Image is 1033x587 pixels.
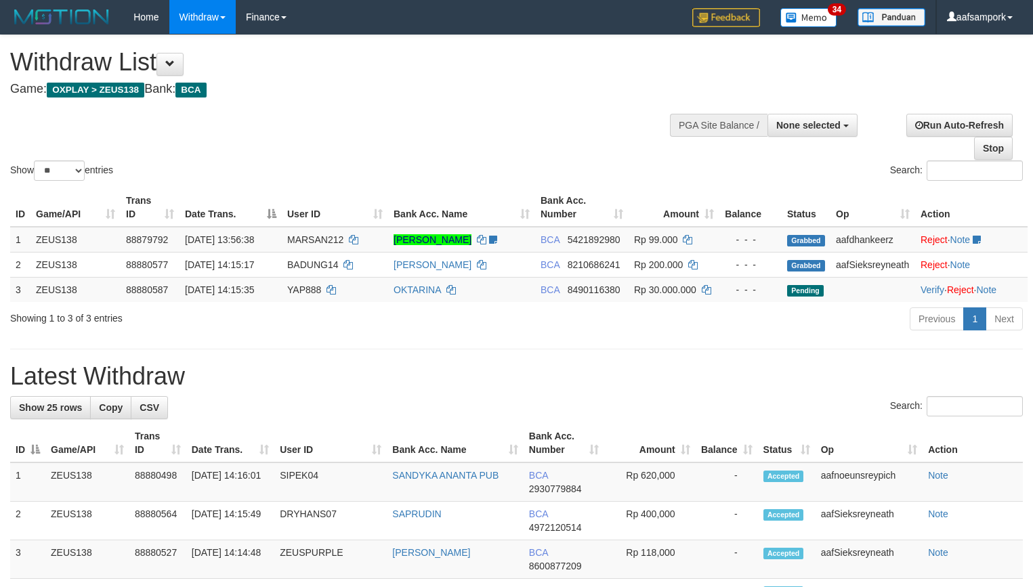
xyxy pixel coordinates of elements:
[634,284,696,295] span: Rp 30.000.000
[816,462,923,502] td: aafnoeunsreypich
[34,160,85,181] select: Showentries
[45,462,129,502] td: ZEUS138
[529,470,548,481] span: BCA
[816,502,923,540] td: aafSieksreyneath
[10,306,420,325] div: Showing 1 to 3 of 3 entries
[140,402,159,413] span: CSV
[604,462,695,502] td: Rp 620,000
[915,227,1028,253] td: ·
[274,502,387,540] td: DRYHANS07
[692,8,760,27] img: Feedback.jpg
[529,561,582,571] span: Copy 8600877209 to clipboard
[129,462,186,502] td: 88880498
[90,396,131,419] a: Copy
[604,540,695,579] td: Rp 118,000
[287,259,338,270] span: BADUNG14
[10,160,113,181] label: Show entries
[670,114,767,137] div: PGA Site Balance /
[927,160,1023,181] input: Search:
[928,508,948,519] a: Note
[274,424,387,462] th: User ID: activate to sort column ascending
[185,259,254,270] span: [DATE] 14:15:17
[10,49,675,76] h1: Withdraw List
[763,548,804,559] span: Accepted
[394,284,441,295] a: OKTARINA
[923,424,1023,462] th: Action
[529,508,548,519] span: BCA
[129,540,186,579] td: 88880527
[890,160,1023,181] label: Search:
[830,252,915,277] td: aafSieksreyneath
[725,233,776,246] div: - - -
[282,188,388,227] th: User ID: activate to sort column ascending
[30,227,121,253] td: ZEUS138
[535,188,629,227] th: Bank Acc. Number: activate to sort column ascending
[10,277,30,302] td: 3
[629,188,719,227] th: Amount: activate to sort column ascending
[816,424,923,462] th: Op: activate to sort column ascending
[129,502,186,540] td: 88880564
[950,259,971,270] a: Note
[974,137,1013,160] a: Stop
[541,284,560,295] span: BCA
[186,502,274,540] td: [DATE] 14:15:49
[186,462,274,502] td: [DATE] 14:16:01
[725,283,776,297] div: - - -
[287,284,321,295] span: YAP888
[921,259,948,270] a: Reject
[696,502,758,540] td: -
[830,227,915,253] td: aafdhankeerz
[185,234,254,245] span: [DATE] 13:56:38
[126,284,168,295] span: 88880587
[604,502,695,540] td: Rp 400,000
[767,114,858,137] button: None selected
[30,277,121,302] td: ZEUS138
[776,120,841,131] span: None selected
[524,424,605,462] th: Bank Acc. Number: activate to sort column ascending
[186,424,274,462] th: Date Trans.: activate to sort column ascending
[763,471,804,482] span: Accepted
[696,540,758,579] td: -
[392,470,499,481] a: SANDYKA ANANTA PUB
[725,258,776,271] div: - - -
[274,540,387,579] td: ZEUSPURPLE
[10,424,45,462] th: ID: activate to sort column descending
[541,234,560,245] span: BCA
[10,540,45,579] td: 3
[392,508,441,519] a: SAPRUDIN
[858,8,925,26] img: panduan.png
[816,540,923,579] td: aafSieksreyneath
[921,234,948,245] a: Reject
[541,259,560,270] span: BCA
[890,396,1023,416] label: Search:
[634,259,683,270] span: Rp 200.000
[287,234,343,245] span: MARSAN212
[976,284,996,295] a: Note
[387,424,523,462] th: Bank Acc. Name: activate to sort column ascending
[529,483,582,494] span: Copy 2930779884 to clipboard
[915,277,1028,302] td: · ·
[828,3,846,16] span: 34
[10,252,30,277] td: 2
[928,470,948,481] a: Note
[927,396,1023,416] input: Search:
[921,284,944,295] a: Verify
[568,284,620,295] span: Copy 8490116380 to clipboard
[10,363,1023,390] h1: Latest Withdraw
[780,8,837,27] img: Button%20Memo.svg
[274,462,387,502] td: SIPEK04
[186,540,274,579] td: [DATE] 14:14:48
[529,522,582,533] span: Copy 4972120514 to clipboard
[568,259,620,270] span: Copy 8210686241 to clipboard
[787,260,825,271] span: Grabbed
[121,188,180,227] th: Trans ID: activate to sort column ascending
[568,234,620,245] span: Copy 5421892980 to clipboard
[394,234,471,245] a: [PERSON_NAME]
[30,252,121,277] td: ZEUS138
[696,462,758,502] td: -
[99,402,123,413] span: Copy
[10,396,91,419] a: Show 25 rows
[185,284,254,295] span: [DATE] 14:15:35
[10,502,45,540] td: 2
[10,7,113,27] img: MOTION_logo.png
